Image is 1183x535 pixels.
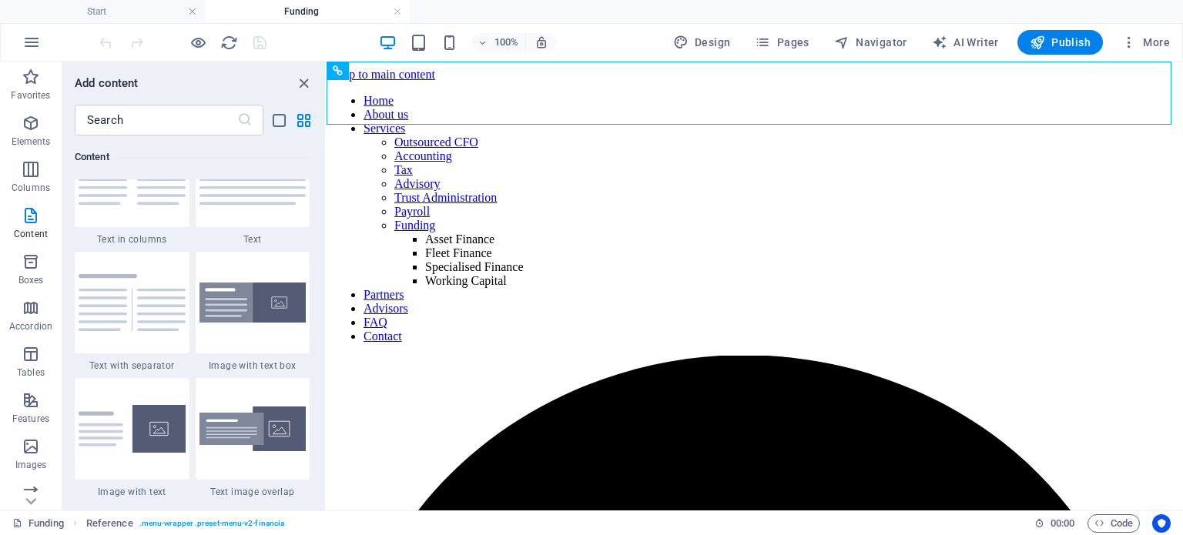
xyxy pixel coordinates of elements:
a: Skip to main content [6,6,109,19]
button: Code [1087,514,1140,533]
button: grid-view [294,111,313,129]
span: Text with separator [75,359,189,372]
span: Text [196,233,310,246]
h6: Content [75,148,310,166]
a: Click to cancel selection. Double-click to open Pages [12,514,64,533]
span: Code [1094,514,1133,533]
button: reload [220,33,238,52]
div: Design (Ctrl+Alt+Y) [667,30,737,55]
button: Publish [1017,30,1103,55]
span: Image with text [75,486,189,498]
span: : [1061,517,1064,529]
button: list-view [270,111,288,129]
button: More [1115,30,1176,55]
p: Favorites [11,89,50,102]
p: Content [14,228,48,240]
i: On resize automatically adjust zoom level to fit chosen device. [535,35,548,49]
i: Reload page [220,34,238,52]
span: 00 00 [1051,514,1074,533]
p: Boxes [18,274,44,286]
span: Image with text box [196,359,310,372]
span: AI Writer [932,35,999,50]
h6: Session time [1034,514,1075,533]
button: Click here to leave preview mode and continue editing [189,33,207,52]
nav: breadcrumb [86,514,284,533]
div: Image with text box [196,252,310,372]
input: Search [75,105,237,135]
img: image-with-text-box.svg [199,283,307,323]
h4: Funding [205,3,410,20]
span: . menu-wrapper .preset-menu-v2-financia [139,514,285,533]
button: 100% [471,33,526,52]
button: close panel [294,74,313,92]
div: Text image overlap [196,378,310,498]
img: text-image-overlap.svg [199,406,307,452]
p: Elements [12,135,51,148]
span: Text image overlap [196,486,310,498]
img: text-with-image-v4.svg [79,405,186,453]
p: Features [12,413,49,425]
span: More [1121,35,1170,50]
span: Publish [1030,35,1091,50]
span: Pages [755,35,809,50]
div: Text in columns [75,125,189,246]
p: Accordion [9,320,52,333]
span: Click to select. Double-click to edit [86,514,133,533]
button: Design [667,30,737,55]
img: text-with-separator.svg [79,274,186,331]
div: Image with text [75,378,189,498]
p: Columns [12,182,50,194]
span: Design [673,35,731,50]
span: Text in columns [75,233,189,246]
span: Navigator [834,35,907,50]
button: Pages [749,30,815,55]
h6: 100% [494,33,519,52]
h6: Add content [75,74,139,92]
button: Navigator [828,30,913,55]
p: Tables [17,366,45,379]
button: Usercentrics [1152,514,1171,533]
p: Images [15,459,47,471]
div: Text [196,125,310,246]
button: AI Writer [926,30,1005,55]
div: Text with separator [75,252,189,372]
